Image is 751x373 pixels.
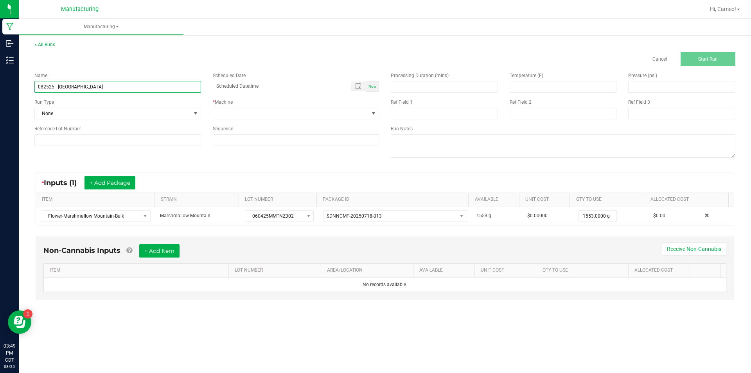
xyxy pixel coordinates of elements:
[4,342,15,364] p: 03:49 PM CDT
[34,73,47,78] span: Name
[701,196,726,203] a: Sortable
[84,176,135,189] button: + Add Package
[650,196,692,203] a: Allocated CostSortable
[213,81,343,91] input: Scheduled Datetime
[23,309,32,319] iframe: Resource center unread badge
[681,52,735,66] button: Start Run
[527,213,548,218] span: $0.00000
[652,56,667,63] a: Cancel
[510,99,532,105] span: Ref Field 2
[44,278,726,292] td: No records available.
[510,73,543,78] span: Temperature (F)
[710,6,736,12] span: Hi, Cameo!
[41,211,140,222] span: Flower-Marshmallow Mountain-Bulk
[481,267,533,274] a: Unit CostSortable
[213,73,246,78] span: Scheduled Date
[6,56,14,64] inline-svg: Inventory
[576,196,641,203] a: QTY TO USESortable
[4,364,15,369] p: 08/25
[19,19,183,35] a: Manufacturing
[34,42,55,47] a: < All Runs
[6,23,14,31] inline-svg: Manufacturing
[245,196,313,203] a: LOT NUMBERSortable
[44,178,84,187] span: Inputs (1)
[327,267,410,274] a: AREA/LOCATIONSortable
[628,99,650,105] span: Ref Field 3
[391,99,413,105] span: Ref Field 1
[653,213,665,218] span: $0.00
[235,267,318,274] a: LOT NUMBERSortable
[160,213,210,218] span: Marshmallow Mountain
[351,81,367,91] span: Toggle popup
[19,23,183,30] span: Manufacturing
[476,213,487,218] span: 1553
[245,211,304,222] span: 060425MMTNZ302
[662,242,726,256] button: Receive Non-Cannabis
[327,213,382,219] span: SDNNCMF-20250718-013
[161,196,236,203] a: STRAINSortable
[139,244,180,258] button: + Add Item
[34,99,54,106] span: Run Type
[50,267,225,274] a: ITEMSortable
[35,108,191,119] span: None
[213,126,233,132] span: Sequence
[42,196,151,203] a: ITEMSortable
[391,73,449,78] span: Processing Duration (mins)
[61,6,99,13] span: Manufacturing
[525,196,567,203] a: Unit CostSortable
[634,267,687,274] a: Allocated CostSortable
[34,126,81,132] span: Reference Lot Number
[489,213,491,218] span: g
[696,267,718,274] a: Sortable
[43,246,120,255] span: Non-Cannabis Inputs
[475,196,516,203] a: AVAILABLESortable
[6,40,14,47] inline-svg: Inbound
[543,267,625,274] a: QTY TO USESortable
[419,267,472,274] a: AVAILABLESortable
[41,210,151,222] span: NO DATA FOUND
[628,73,657,78] span: Pressure (psi)
[8,310,31,334] iframe: Resource center
[126,246,132,255] a: Add Non-Cannabis items that were also consumed in the run (e.g. gloves and packaging); Also add N...
[698,56,718,62] span: Start Run
[215,99,233,105] span: Machine
[323,196,465,203] a: PACKAGE IDSortable
[368,84,377,88] span: Now
[391,126,413,132] span: Run Notes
